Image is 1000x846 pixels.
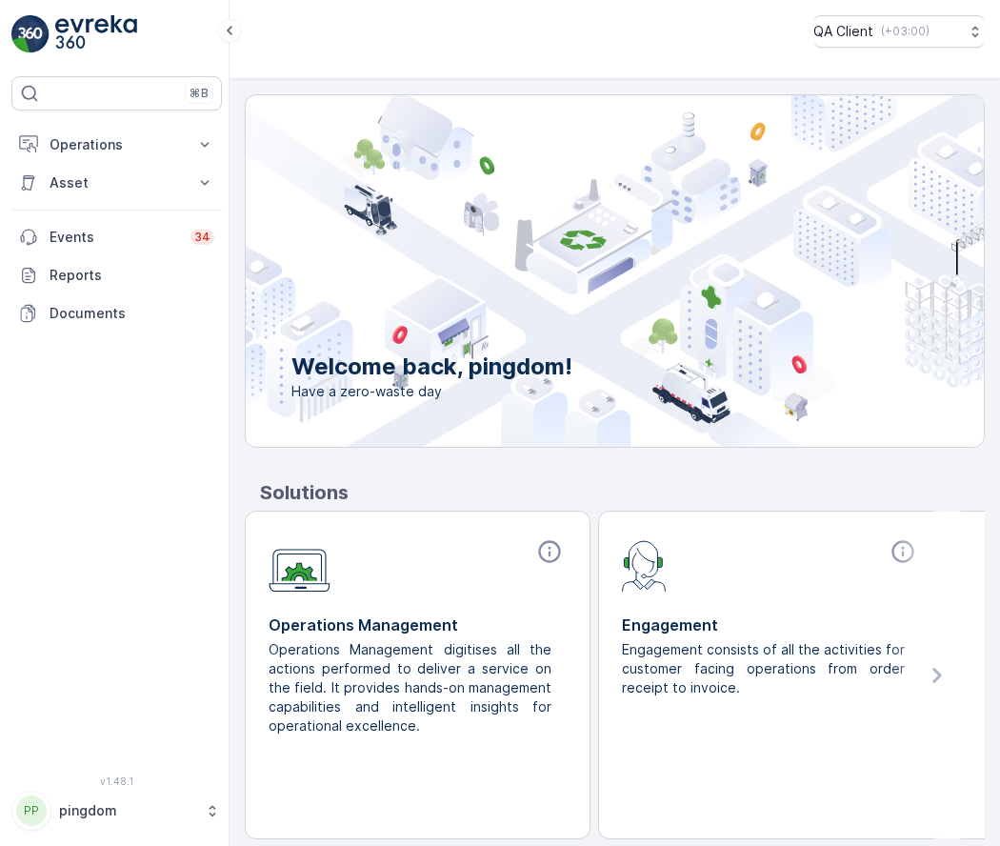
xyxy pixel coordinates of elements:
p: Reports [50,266,214,285]
img: logo_light-DOdMpM7g.png [55,15,137,53]
span: Have a zero-waste day [291,382,572,401]
span: v 1.48.1 [11,775,222,787]
a: Reports [11,256,222,294]
p: Operations Management digitises all the actions performed to deliver a service on the field. It p... [269,640,551,735]
button: PPpingdom [11,791,222,831]
p: Asset [50,173,184,192]
p: Operations [50,135,184,154]
p: ⌘B [190,86,209,101]
p: Engagement [622,614,920,636]
p: ( +03:00 ) [881,24,930,39]
p: 34 [194,230,210,245]
p: Welcome back, pingdom! [291,352,572,382]
p: Operations Management [269,614,567,636]
img: module-icon [269,538,330,593]
p: Documents [50,304,214,323]
img: logo [11,15,50,53]
a: Events34 [11,218,222,256]
p: Engagement consists of all the activities for customer facing operations from order receipt to in... [622,640,905,697]
div: PP [16,796,47,826]
img: module-icon [622,538,667,592]
p: pingdom [59,801,195,820]
p: Events [50,228,179,247]
p: Solutions [260,478,985,507]
button: Asset [11,164,222,202]
img: city illustration [160,95,984,447]
a: Documents [11,294,222,332]
p: QA Client [813,22,873,41]
button: QA Client(+03:00) [813,15,985,48]
button: Operations [11,126,222,164]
